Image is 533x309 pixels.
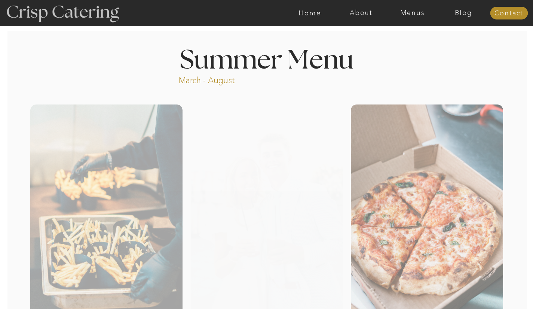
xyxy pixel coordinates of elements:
a: Contact [490,10,528,17]
a: Menus [387,9,438,17]
p: March - August [179,75,282,84]
a: Blog [438,9,489,17]
a: About [336,9,387,17]
h1: Summer Menu [163,48,371,70]
a: Home [284,9,336,17]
